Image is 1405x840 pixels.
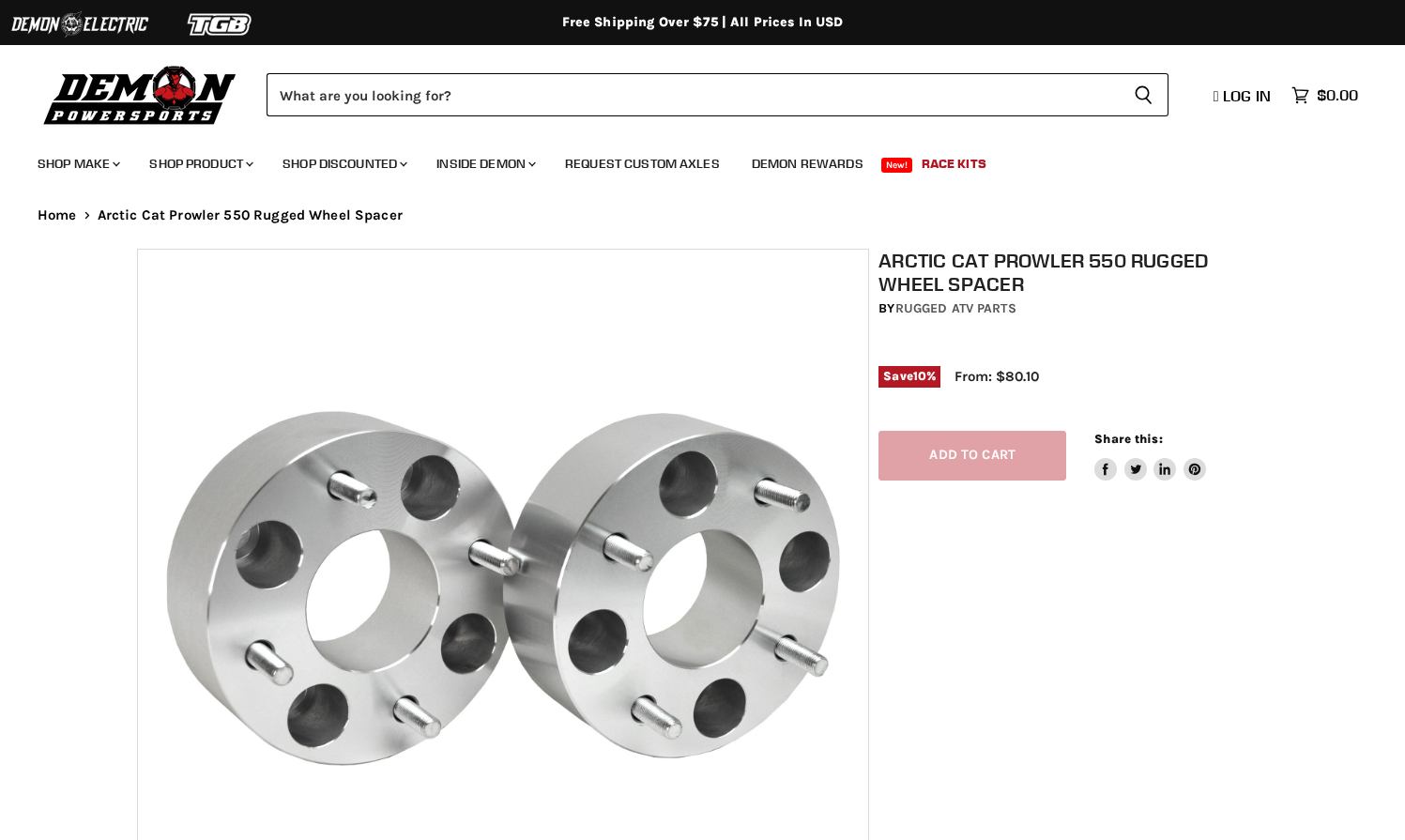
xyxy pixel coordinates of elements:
[135,145,265,183] a: Shop Product
[913,369,926,383] span: 10
[878,249,1277,296] h1: Arctic Cat Prowler 550 Rugged Wheel Spacer
[150,7,291,42] img: TGB Logo 2
[267,73,1168,116] form: Product
[38,61,243,128] img: Demon Powersports
[895,300,1016,316] a: Rugged ATV Parts
[551,145,734,183] a: Request Custom Axles
[954,368,1039,385] span: From: $80.10
[881,158,913,173] span: New!
[38,207,77,223] a: Home
[422,145,547,183] a: Inside Demon
[878,366,940,387] span: Save %
[267,73,1119,116] input: Search
[9,7,150,42] img: Demon Electric Logo 2
[1282,82,1367,109] a: $0.00
[1119,73,1168,116] button: Search
[23,137,1353,183] ul: Main menu
[1223,86,1271,105] span: Log in
[23,145,131,183] a: Shop Make
[1094,431,1206,481] aside: Share this:
[738,145,878,183] a: Demon Rewards
[268,145,419,183] a: Shop Discounted
[1205,87,1282,104] a: Log in
[1317,86,1358,104] span: $0.00
[878,298,1277,319] div: by
[908,145,1000,183] a: Race Kits
[98,207,403,223] span: Arctic Cat Prowler 550 Rugged Wheel Spacer
[1094,432,1162,446] span: Share this:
